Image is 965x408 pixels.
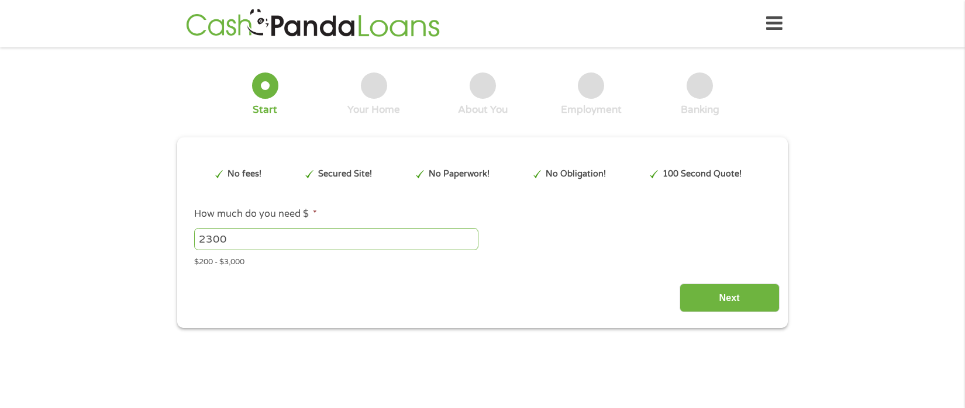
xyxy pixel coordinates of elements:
[546,168,606,181] p: No Obligation!
[681,103,719,116] div: Banking
[347,103,400,116] div: Your Home
[182,7,443,40] img: GetLoanNow Logo
[253,103,277,116] div: Start
[194,253,771,268] div: $200 - $3,000
[429,168,490,181] p: No Paperwork!
[663,168,742,181] p: 100 Second Quote!
[228,168,261,181] p: No fees!
[458,103,508,116] div: About You
[561,103,622,116] div: Employment
[680,283,780,312] input: Next
[318,168,372,181] p: Secured Site!
[194,208,317,220] label: How much do you need $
